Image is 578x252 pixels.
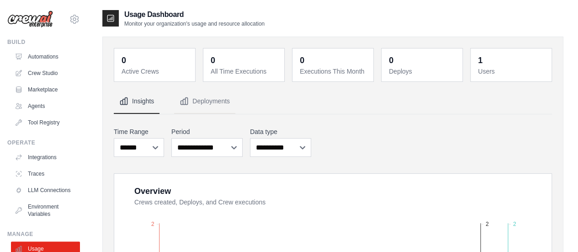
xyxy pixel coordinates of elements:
[250,127,311,136] label: Data type
[171,127,243,136] label: Period
[124,20,265,27] p: Monitor your organization's usage and resource allocation
[211,54,215,67] div: 0
[134,185,171,198] div: Overview
[389,67,457,76] dt: Deploys
[11,166,80,181] a: Traces
[134,198,541,207] dt: Crews created, Deploys, and Crew executions
[11,183,80,198] a: LLM Connections
[7,139,80,146] div: Operate
[11,115,80,130] a: Tool Registry
[7,11,53,28] img: Logo
[11,199,80,221] a: Environment Variables
[300,67,368,76] dt: Executions This Month
[7,231,80,238] div: Manage
[211,67,279,76] dt: All Time Executions
[122,67,190,76] dt: Active Crews
[11,66,80,80] a: Crew Studio
[11,49,80,64] a: Automations
[114,89,552,114] nav: Tabs
[300,54,304,67] div: 0
[478,67,546,76] dt: Users
[124,9,265,20] h2: Usage Dashboard
[478,54,483,67] div: 1
[114,89,159,114] button: Insights
[7,38,80,46] div: Build
[513,221,516,227] tspan: 2
[389,54,393,67] div: 0
[114,127,164,136] label: Time Range
[174,89,235,114] button: Deployments
[11,82,80,97] a: Marketplace
[486,221,489,227] tspan: 2
[11,99,80,113] a: Agents
[122,54,126,67] div: 0
[151,221,154,227] tspan: 2
[11,150,80,165] a: Integrations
